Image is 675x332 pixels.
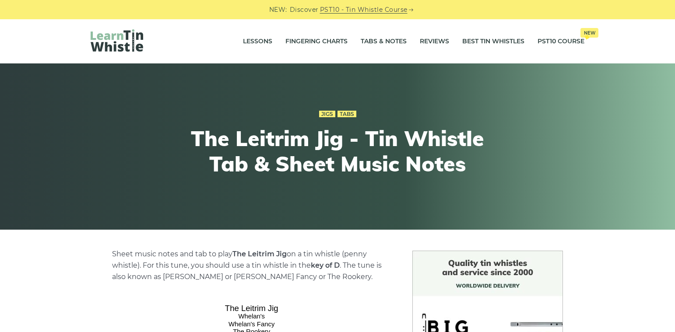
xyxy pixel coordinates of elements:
[285,31,348,52] a: Fingering Charts
[361,31,407,52] a: Tabs & Notes
[112,248,391,283] p: Sheet music notes and tab to play on a tin whistle (penny whistle). For this tune, you should use...
[243,31,272,52] a: Lessons
[311,261,340,269] strong: key of D
[420,31,449,52] a: Reviews
[91,29,143,52] img: LearnTinWhistle.com
[538,31,584,52] a: PST10 CourseNew
[232,250,287,258] strong: The Leitrim Jig
[319,111,335,118] a: Jigs
[462,31,524,52] a: Best Tin Whistles
[176,126,499,176] h1: The Leitrim Jig - Tin Whistle Tab & Sheet Music Notes
[337,111,356,118] a: Tabs
[580,28,598,38] span: New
